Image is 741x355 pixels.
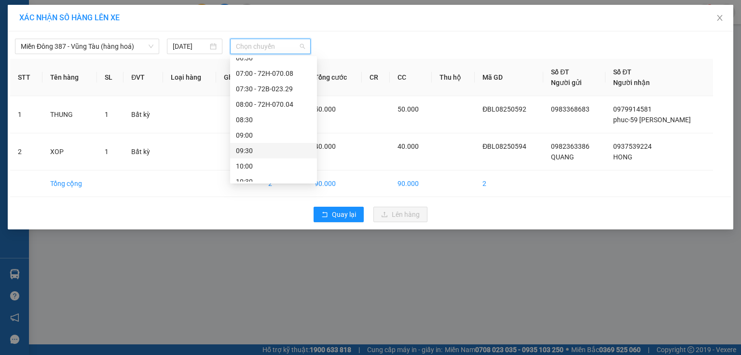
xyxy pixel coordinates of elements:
th: Thu hộ [432,59,475,96]
div: 08:30 [236,114,311,125]
div: 07:00 - 72H-070.08 [236,68,311,79]
th: SL [97,59,123,96]
div: 09:00 [236,130,311,141]
span: Quay lại [332,209,356,220]
td: 90.000 [307,170,362,197]
th: Mã GD [475,59,543,96]
span: 40.000 [398,142,419,150]
th: CR [362,59,390,96]
th: Loại hàng [163,59,216,96]
span: ĐBL08250594 [482,142,526,150]
td: 2 [10,133,42,170]
button: rollbackQuay lại [314,207,364,222]
span: Người gửi [551,79,582,86]
div: 06:30 [236,53,311,63]
input: 11/08/2025 [173,41,208,52]
span: 40.000 [315,142,336,150]
div: 10:30 [236,176,311,187]
button: Close [706,5,733,32]
span: 50.000 [315,105,336,113]
td: Bất kỳ [123,96,163,133]
span: close [716,14,724,22]
button: uploadLên hàng [373,207,427,222]
td: 90.000 [390,170,432,197]
span: 0937539224 [613,142,652,150]
span: XÁC NHẬN SỐ HÀNG LÊN XE [19,13,120,22]
span: ĐBL08250592 [482,105,526,113]
div: 10:00 [236,161,311,171]
span: phuc-59 [PERSON_NAME] [613,116,691,124]
td: XOP [42,133,97,170]
th: Tên hàng [42,59,97,96]
td: 2 [475,170,543,197]
div: 07:30 - 72B-023.29 [236,84,311,94]
span: 0983368683 [551,105,590,113]
th: CC [390,59,432,96]
span: Số ĐT [551,68,569,76]
span: 0982363386 [551,142,590,150]
span: 0979914581 [613,105,652,113]
span: Miền Đông 387 - Vũng Tàu (hàng hoá) [21,39,153,54]
th: ĐVT [123,59,163,96]
span: rollback [321,211,328,219]
th: STT [10,59,42,96]
td: Bất kỳ [123,133,163,170]
div: 09:30 [236,145,311,156]
span: Người nhận [613,79,650,86]
span: 1 [105,111,109,118]
span: Chọn chuyến [236,39,305,54]
span: Số ĐT [613,68,631,76]
td: 1 [10,96,42,133]
span: 1 [105,148,109,156]
td: Tổng cộng [42,170,97,197]
div: 08:00 - 72H-070.04 [236,99,311,110]
span: QUANG [551,153,574,161]
th: Ghi chú [216,59,261,96]
span: HONG [613,153,632,161]
th: Tổng cước [307,59,362,96]
td: THUNG [42,96,97,133]
td: 2 [261,170,307,197]
span: 50.000 [398,105,419,113]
